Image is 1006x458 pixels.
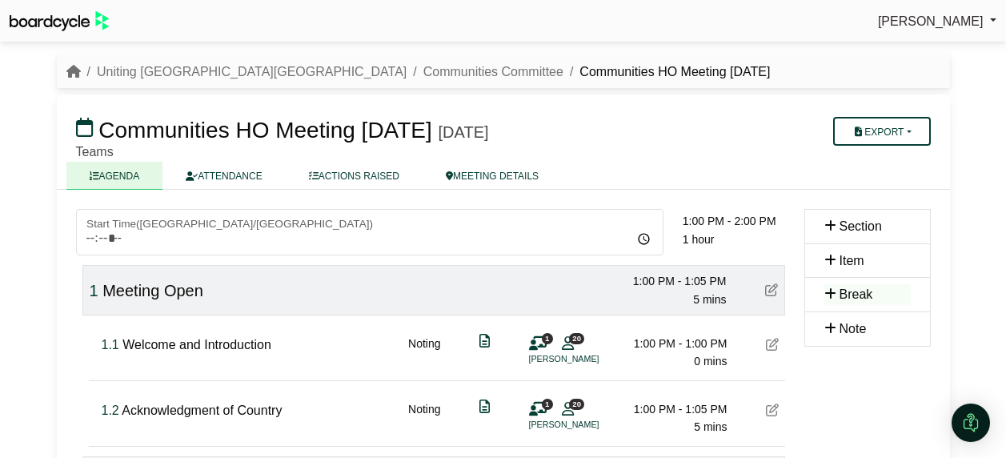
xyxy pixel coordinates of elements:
[840,322,867,335] span: Note
[286,162,423,190] a: ACTIONS RAISED
[952,404,990,442] div: Open Intercom Messenger
[529,352,649,366] li: [PERSON_NAME]
[529,418,649,432] li: [PERSON_NAME]
[408,335,440,371] div: Noting
[833,117,930,146] button: Export
[840,254,864,267] span: Item
[102,338,119,352] span: Click to fine tune number
[76,145,114,159] span: Teams
[102,282,203,299] span: Meeting Open
[66,62,771,82] nav: breadcrumb
[542,399,553,409] span: 1
[97,65,407,78] a: Uniting [GEOGRAPHIC_DATA][GEOGRAPHIC_DATA]
[694,355,727,368] span: 0 mins
[615,272,727,290] div: 1:00 PM - 1:05 PM
[569,399,584,409] span: 20
[10,11,109,31] img: BoardcycleBlackGreen-aaafeed430059cb809a45853b8cf6d952af9d84e6e89e1f1685b34bfd5cb7d64.svg
[423,162,562,190] a: MEETING DETAILS
[683,233,715,246] span: 1 hour
[840,219,882,233] span: Section
[542,333,553,343] span: 1
[878,11,996,32] a: [PERSON_NAME]
[615,335,727,352] div: 1:00 PM - 1:00 PM
[683,212,795,230] div: 1:00 PM - 2:00 PM
[408,400,440,436] div: Noting
[694,420,727,433] span: 5 mins
[102,404,119,417] span: Click to fine tune number
[693,293,726,306] span: 5 mins
[90,282,98,299] span: Click to fine tune number
[66,162,163,190] a: AGENDA
[162,162,285,190] a: ATTENDANCE
[615,400,727,418] div: 1:00 PM - 1:05 PM
[122,404,282,417] span: Acknowledgment of Country
[98,118,432,143] span: Communities HO Meeting [DATE]
[563,62,770,82] li: Communities HO Meeting [DATE]
[423,65,563,78] a: Communities Committee
[569,333,584,343] span: 20
[840,287,873,301] span: Break
[439,123,489,142] div: [DATE]
[878,14,984,28] span: [PERSON_NAME]
[122,338,271,352] span: Welcome and Introduction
